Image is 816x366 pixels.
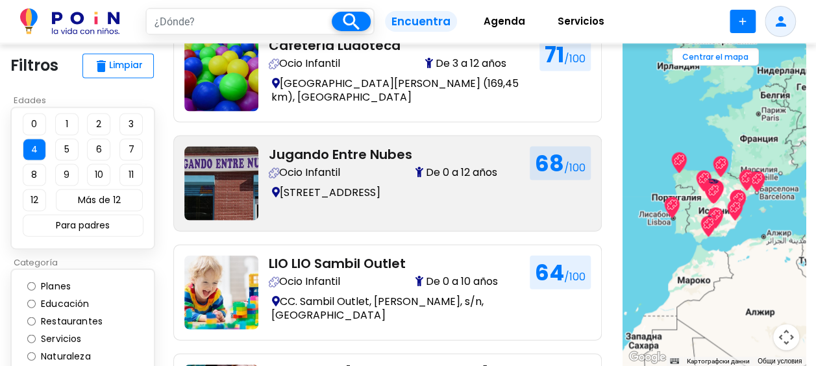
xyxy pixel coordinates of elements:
div: La cabaña de sara [724,200,745,221]
p: [GEOGRAPHIC_DATA][PERSON_NAME] (169,45 km), [GEOGRAPHIC_DATA] [269,74,529,106]
button: 10 [87,164,110,186]
button: 5 [55,139,79,161]
button: 6 [87,139,110,161]
span: Ocio Infantil [269,165,340,180]
div: Quantum Park Agualva [661,197,682,218]
button: 2 [87,114,110,136]
button: Más de 12 [56,189,143,212]
span: /100 [564,160,586,175]
div: Brinkopark [669,152,689,173]
button: 12 [23,189,46,212]
img: Explora centros de ocio cubiertos para niños: parques de bolas, ludotecas, salas de escape y más.... [269,59,279,69]
label: Restaurantes [38,315,116,328]
div: Pirlimpimpim Parque de Bolas [703,180,724,201]
span: Ocio Infantil [269,56,340,71]
h2: Jugando Entre Nubes [269,147,519,162]
button: 1 [55,114,79,136]
img: Explora centros de ocio cubiertos para niños: parques de bolas, ludotecas, salas de escape y más.... [269,168,279,178]
p: Categoría [10,256,163,269]
div: Cheapchic Events [704,182,724,202]
a: Отворете този район в Google Карти (отваря се нов прозорец) [626,349,669,366]
a: lio-lio-sambil-outlet LIO LIO Sambil Outlet Explora centros de ocio cubiertos para niños: parques... [184,256,591,330]
button: Картографски данни [687,357,750,366]
span: De 0 a 12 años [415,165,519,180]
label: Servicios [38,332,95,346]
div: FlipaJump Mostoles [702,182,723,203]
button: 4 [23,139,46,161]
div: Urban Planet Rivas [704,182,725,203]
div: MadagasPark [727,190,748,211]
div: CityPlay Kids [704,181,724,202]
span: Encuentra [385,11,457,32]
h2: LIO LIO Sambil Outlet [269,256,519,271]
h1: 64 [530,256,591,289]
div: Lego Fun Factory Aqua [728,191,748,212]
h1: 71 [539,38,591,71]
div: 7Fun! Alcalá [706,180,726,201]
img: cafeteria-ludoteca [184,38,258,112]
div: Parque Infantil Rey Neptuno [727,191,748,212]
a: Servicios [541,6,621,38]
button: 3 [119,114,143,136]
label: Planes [38,280,84,293]
div: Cafetería Ludoteca [693,171,714,191]
button: 11 [119,164,143,186]
p: [STREET_ADDRESS] [269,183,519,202]
label: Educación [38,297,103,311]
label: Naturaleza [38,350,104,363]
div: Ociomagina [705,208,726,228]
span: /100 [564,51,586,66]
button: Контроли за изгледа на картата [773,324,799,350]
a: jugando-entre-nubes Jugando Entre Nubes Explora centros de ocio cubiertos para niños: parques de ... [184,147,591,221]
button: deleteLimpiar [82,54,154,79]
div: Urban Planet Las Rozas [702,180,723,201]
h1: 68 [530,147,591,180]
span: De 3 a 12 años [425,56,529,71]
img: lio-lio-sambil-outlet [184,256,258,330]
div: LIO LIO Plaza de la Estación [702,182,723,203]
a: cafeteria-ludoteca Cafetería Ludoteca Explora centros de ocio cubiertos para niños: parques de bo... [184,38,591,112]
div: The Rombo Code - Escape Room [703,181,724,202]
p: CC. Sambil Outlet, [PERSON_NAME], s/n, [GEOGRAPHIC_DATA] [269,292,519,324]
div: Konactitud [702,180,723,201]
a: Encuentra [375,6,467,38]
div: Indoorwall Torrejón de Ardoz [704,181,725,202]
button: 7 [119,139,143,161]
div: City Jump Getafe [703,183,724,204]
button: Centrar el mapa [672,48,759,66]
span: Agenda [478,11,531,32]
div: Burrolandia [703,179,724,200]
span: delete [93,58,109,74]
a: Общи условия (отваря се в нов раздел) [758,356,802,366]
img: jugando-entre-nubes [184,147,258,221]
p: Filtros [10,54,58,77]
img: Explora centros de ocio cubiertos para niños: parques de bolas, ludotecas, salas de escape y más.... [269,277,279,287]
span: Servicios [552,11,610,32]
div: Rock N Jump [705,181,726,202]
input: ¿Dónde? [147,9,331,34]
span: De 0 a 10 años [415,274,519,289]
div: El planeta de los Niños [702,182,723,202]
button: 0 [23,114,46,136]
div: City Jump Vitoria [710,156,731,177]
button: Клавишни комбинации [670,357,679,366]
button: 8 [23,164,46,186]
div: Big Jump Park Alcorcón [702,182,723,202]
img: Google [626,349,669,366]
div: Parc Infantil Els Petits Indians [747,171,767,192]
img: POiN [20,8,119,34]
div: Smileland Family Club [728,190,748,211]
a: Agenda [467,6,541,38]
span: Ocio Infantil [269,274,340,289]
button: Para padres [23,215,143,237]
div: VRFun Málaga [698,216,719,237]
button: 9 [55,164,79,186]
h2: Cafetería Ludoteca [269,38,529,53]
div: La Manreana [736,170,757,191]
div: Urban Planet Villalba [700,179,721,200]
i: search [340,10,362,33]
div: Madrid Jumps [704,180,724,201]
span: /100 [564,269,586,284]
p: Edades [10,94,163,107]
div: El Planeta Ilusión [703,182,724,202]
